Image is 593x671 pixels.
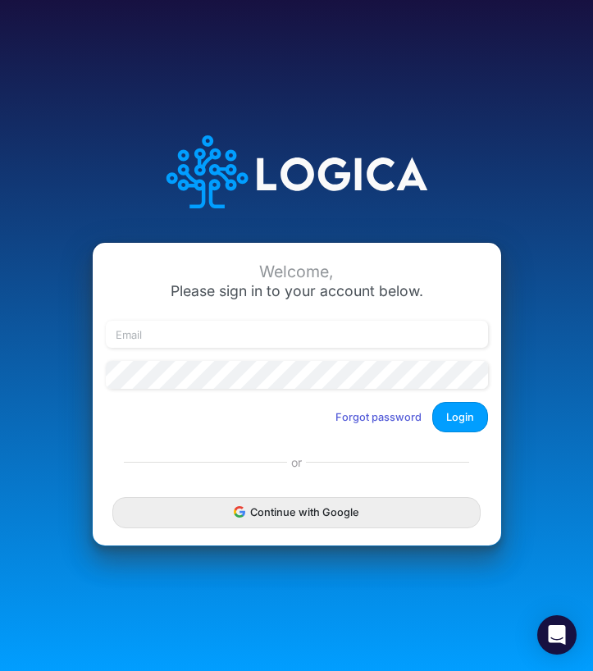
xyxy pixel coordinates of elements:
span: Please sign in to your account below. [171,282,423,299]
button: Login [432,402,488,432]
button: Forgot password [325,404,432,431]
div: Welcome, [106,262,488,281]
input: Email [106,321,488,349]
button: Continue with Google [112,497,480,527]
div: Open Intercom Messenger [537,615,577,655]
